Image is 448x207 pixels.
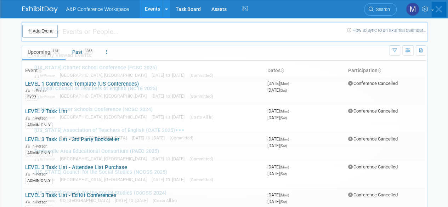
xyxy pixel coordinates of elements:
[34,115,58,120] span: In-Person
[152,156,188,161] span: [DATE] to [DATE]
[34,73,58,78] span: In-Person
[60,177,150,182] span: [GEOGRAPHIC_DATA], [GEOGRAPHIC_DATA]
[153,198,177,203] span: (Costs All In)
[31,166,424,186] a: [US_STATE] Council for the Social Studies (NCCSS 2025) In-Person [GEOGRAPHIC_DATA], [GEOGRAPHIC_D...
[152,93,188,99] span: [DATE] to [DATE]
[170,136,193,140] span: (Committed)
[60,156,150,161] span: [GEOGRAPHIC_DATA], [GEOGRAPHIC_DATA]
[31,82,424,103] a: National Council of Teachers of English (NCTE 2025) In-Person [GEOGRAPHIC_DATA], [GEOGRAPHIC_DATA...
[132,135,168,140] span: [DATE] to [DATE]
[60,198,113,203] span: CO, [GEOGRAPHIC_DATA]
[60,114,150,120] span: [GEOGRAPHIC_DATA], [GEOGRAPHIC_DATA]
[189,177,213,182] span: (Committed)
[189,73,213,78] span: (Committed)
[152,73,188,78] span: [DATE] to [DATE]
[34,157,58,161] span: In-Person
[31,186,424,207] a: [US_STATE] Council for the Social Studies (CoCSS 2024) In-Person CO, [GEOGRAPHIC_DATA] [DATE] to ...
[34,136,58,140] span: In-Person
[152,114,188,120] span: [DATE] to [DATE]
[60,73,150,78] span: [GEOGRAPHIC_DATA], [GEOGRAPHIC_DATA]
[189,115,214,120] span: (Costs All In)
[34,199,58,203] span: In-Person
[21,22,428,42] input: Search for Events or People...
[31,124,424,144] a: [US_STATE] Association of Teachers of English (CATE 2025) In-Person Burlingame, [GEOGRAPHIC_DATA]...
[31,61,424,82] a: [US_STATE] Charter School Conference (FCSC 2025) In-Person [GEOGRAPHIC_DATA], [GEOGRAPHIC_DATA] [...
[115,198,151,203] span: [DATE] to [DATE]
[31,145,424,165] a: Panhandle Area Educational Consortium (PAEC 2025) In-Person [GEOGRAPHIC_DATA], [GEOGRAPHIC_DATA] ...
[60,93,150,99] span: [GEOGRAPHIC_DATA], [GEOGRAPHIC_DATA]
[152,177,188,182] span: [DATE] to [DATE]
[34,94,58,99] span: In-Person
[34,178,58,182] span: In-Person
[31,103,424,123] a: National Charter Schools Conference (NCSC 2024) In-Person [GEOGRAPHIC_DATA], [GEOGRAPHIC_DATA] [D...
[189,156,213,161] span: (Committed)
[60,135,130,140] span: Burlingame, [GEOGRAPHIC_DATA]
[25,46,424,61] div: Recently Viewed Events:
[189,94,213,99] span: (Committed)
